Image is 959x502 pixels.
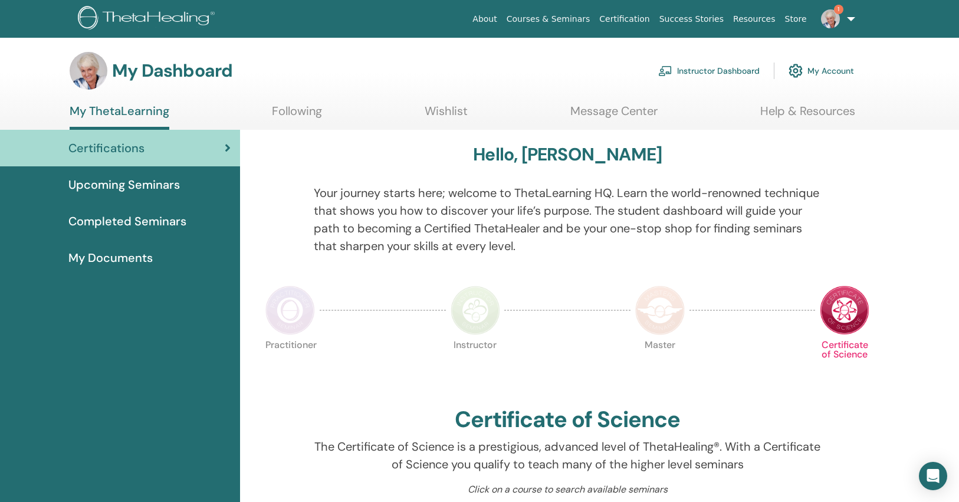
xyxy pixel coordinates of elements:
p: The Certificate of Science is a prestigious, advanced level of ThetaHealing®. With a Certificate ... [314,438,822,473]
div: Open Intercom Messenger [919,462,947,490]
h3: Hello, [PERSON_NAME] [473,144,662,165]
img: chalkboard-teacher.svg [658,65,672,76]
img: logo.png [78,6,219,32]
a: Following [272,104,322,127]
h2: Certificate of Science [455,406,680,434]
a: About [468,8,501,30]
p: Certificate of Science [820,340,869,390]
a: Success Stories [655,8,728,30]
span: Completed Seminars [68,212,186,230]
a: Certification [595,8,654,30]
span: My Documents [68,249,153,267]
span: Upcoming Seminars [68,176,180,193]
p: Your journey starts here; welcome to ThetaLearning HQ. Learn the world-renowned technique that sh... [314,184,822,255]
a: Store [780,8,812,30]
p: Practitioner [265,340,315,390]
p: Instructor [451,340,500,390]
a: Help & Resources [760,104,855,127]
h3: My Dashboard [112,60,232,81]
img: cog.svg [789,61,803,81]
p: Click on a course to search available seminars [314,483,822,497]
img: Instructor [451,286,500,335]
a: Instructor Dashboard [658,58,760,84]
a: Wishlist [425,104,468,127]
img: default.jpg [70,52,107,90]
a: My ThetaLearning [70,104,169,130]
img: Master [635,286,685,335]
a: My Account [789,58,854,84]
p: Master [635,340,685,390]
a: Resources [728,8,780,30]
a: Courses & Seminars [502,8,595,30]
img: default.jpg [821,9,840,28]
span: Certifications [68,139,144,157]
span: 1 [834,5,843,14]
a: Message Center [570,104,658,127]
img: Certificate of Science [820,286,869,335]
img: Practitioner [265,286,315,335]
